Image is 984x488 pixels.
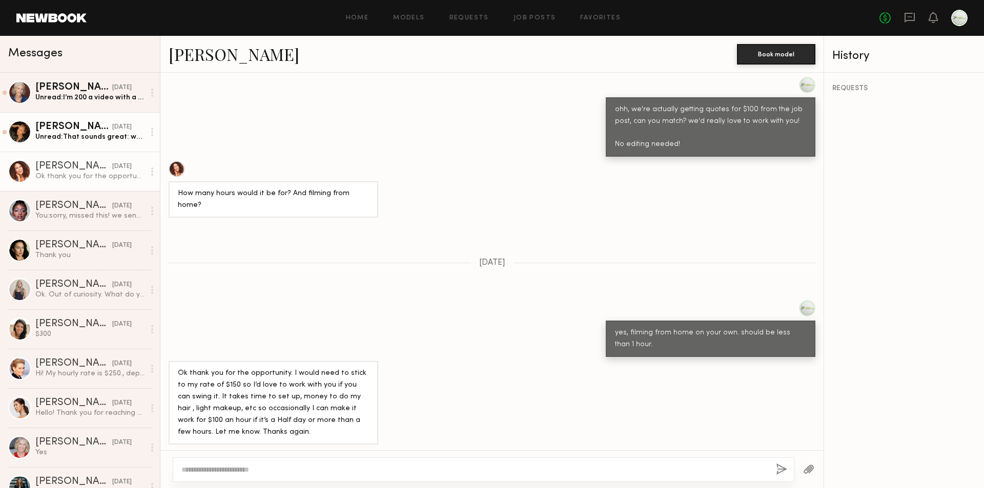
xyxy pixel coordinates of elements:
[832,85,976,92] div: REQUESTS
[35,398,112,408] div: [PERSON_NAME]
[35,132,145,142] div: Unread: That sounds great: would love to do it
[112,438,132,448] div: [DATE]
[737,49,815,58] a: Book model
[580,15,621,22] a: Favorites
[112,280,132,290] div: [DATE]
[35,437,112,448] div: [PERSON_NAME]
[35,329,145,339] div: $300
[35,290,145,300] div: Ok. Out of curiosity. What do you usually offer for your UGC ?
[514,15,556,22] a: Job Posts
[178,188,369,211] div: How many hours would it be for? And filming from home?
[35,211,145,221] div: You: sorry, missed this! we send you the product!
[35,477,112,487] div: [PERSON_NAME]
[35,93,145,102] div: Unread: I’m 200 a video with a minimum of 4 videos. Let me know if that works for you guys.
[112,201,132,211] div: [DATE]
[112,320,132,329] div: [DATE]
[112,398,132,408] div: [DATE]
[35,240,112,250] div: [PERSON_NAME]
[615,327,806,351] div: yes, filming from home on your own. should be less than 1 hour.
[615,104,806,151] div: ohh, we're actually getting quotes for $100 from the job post, can you match? we'd really love to...
[449,15,489,22] a: Requests
[832,50,976,62] div: History
[35,82,112,93] div: [PERSON_NAME]
[35,369,145,378] div: Hi! My hourly rate is $250., depending on the complexity and multiple types of content used, whic...
[35,250,145,260] div: Thank you
[393,15,424,22] a: Models
[35,172,145,181] div: Ok thank you for the opportunity. I would need to stick to my rate of $150 so I’d love to work wi...
[737,44,815,65] button: Book model
[479,259,505,267] span: [DATE]
[35,122,112,132] div: [PERSON_NAME]
[8,48,63,59] span: Messages
[112,122,132,132] div: [DATE]
[35,448,145,457] div: Yes
[112,162,132,172] div: [DATE]
[35,319,112,329] div: [PERSON_NAME]
[169,43,299,65] a: [PERSON_NAME]
[112,83,132,93] div: [DATE]
[112,359,132,369] div: [DATE]
[35,201,112,211] div: [PERSON_NAME]
[35,161,112,172] div: [PERSON_NAME]
[35,408,145,418] div: Hello! Thank you for reaching out. I will attach my UGC rate card for you. If filming on set with...
[35,358,112,369] div: [PERSON_NAME]
[35,280,112,290] div: [PERSON_NAME]
[112,241,132,250] div: [DATE]
[112,477,132,487] div: [DATE]
[178,368,369,438] div: Ok thank you for the opportunity. I would need to stick to my rate of $150 so I’d love to work wi...
[346,15,369,22] a: Home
